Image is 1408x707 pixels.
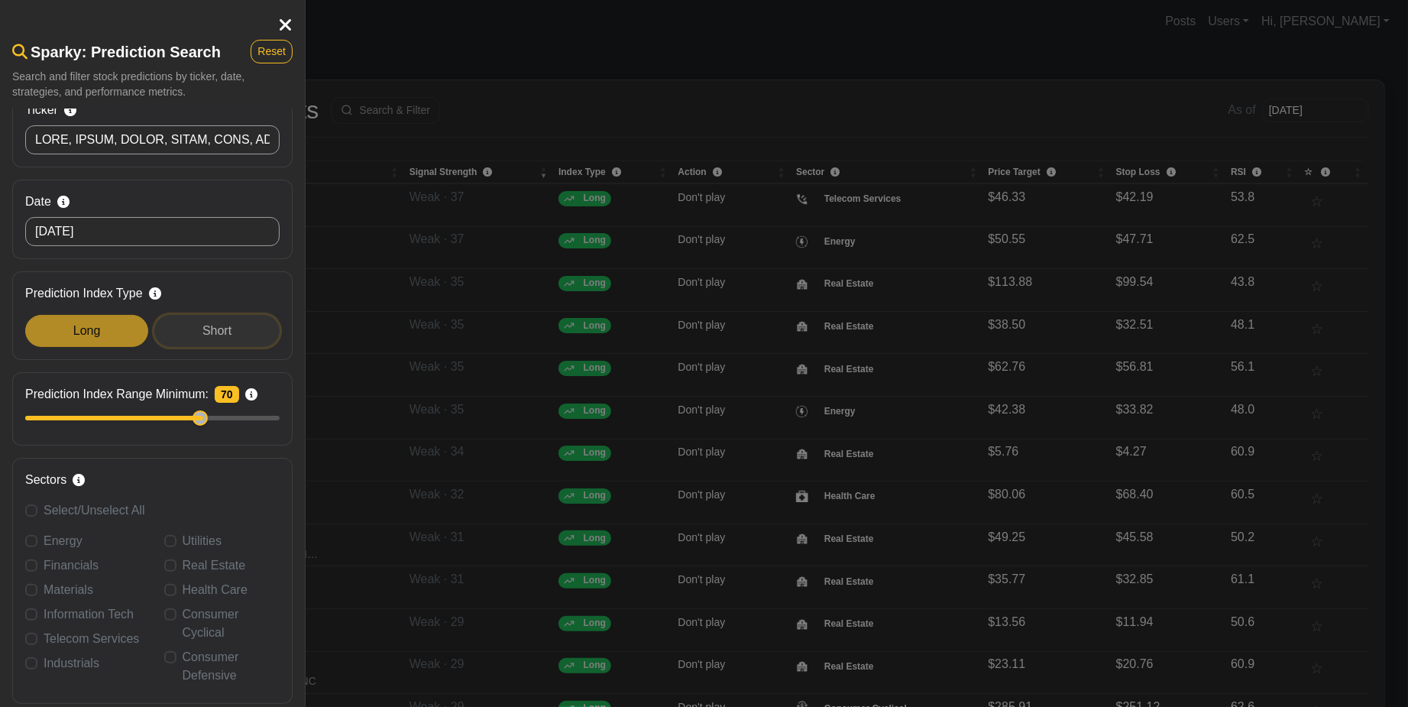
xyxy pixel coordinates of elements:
span: Prediction Index Type [25,284,143,303]
span: Ticker [25,101,58,119]
label: Real Estate [183,556,246,575]
input: Leave empty for all [25,125,280,154]
div: Short [154,315,280,347]
span: 70 [215,386,239,403]
span: Short [202,324,231,337]
span: Sectors [25,471,66,489]
label: Consumer Defensive [183,648,280,685]
label: Utilities [183,532,222,550]
label: Financials [44,556,99,575]
p: Search and filter stock predictions by ticker, date, strategies, and performance metrics. [12,70,293,99]
div: Long [25,315,148,347]
label: Health Care [183,581,248,599]
label: Industrials [44,654,99,673]
button: Reset [251,40,293,63]
span: Long [73,324,101,337]
span: Sparky: Prediction Search [31,43,221,61]
span: Select/Unselect All [44,504,145,517]
label: Telecom Services [44,630,139,648]
label: Materials [44,581,93,599]
label: Information Tech [44,605,134,624]
span: Date [25,193,51,211]
label: Energy [44,532,83,550]
label: Consumer Cyclical [183,605,280,642]
span: Prediction Index Range Minimum: [25,385,209,404]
